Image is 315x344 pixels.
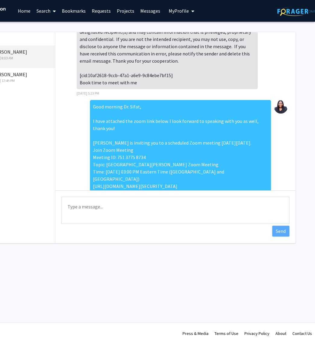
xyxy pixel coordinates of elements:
[90,100,271,193] div: Good morning Dr. Sifat, I have attached the zoom link below. I look forward to speaking with you ...
[272,226,289,236] button: Send
[292,331,312,336] a: Contact Us
[33,0,59,21] a: Search
[274,100,288,114] img: Chikodi Ebo
[5,317,26,339] iframe: Chat
[277,7,315,16] img: ForagerOne Logo
[89,0,114,21] a: Requests
[77,91,99,95] span: [DATE] 5:23 PM
[61,197,289,224] textarea: Message
[275,331,286,336] a: About
[59,0,89,21] a: Bookmarks
[114,0,137,21] a: Projects
[15,0,33,21] a: Home
[169,8,189,14] span: My Profile
[215,331,238,336] a: Terms of Use
[183,331,208,336] a: Press & Media
[244,331,269,336] a: Privacy Policy
[137,0,163,21] a: Messages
